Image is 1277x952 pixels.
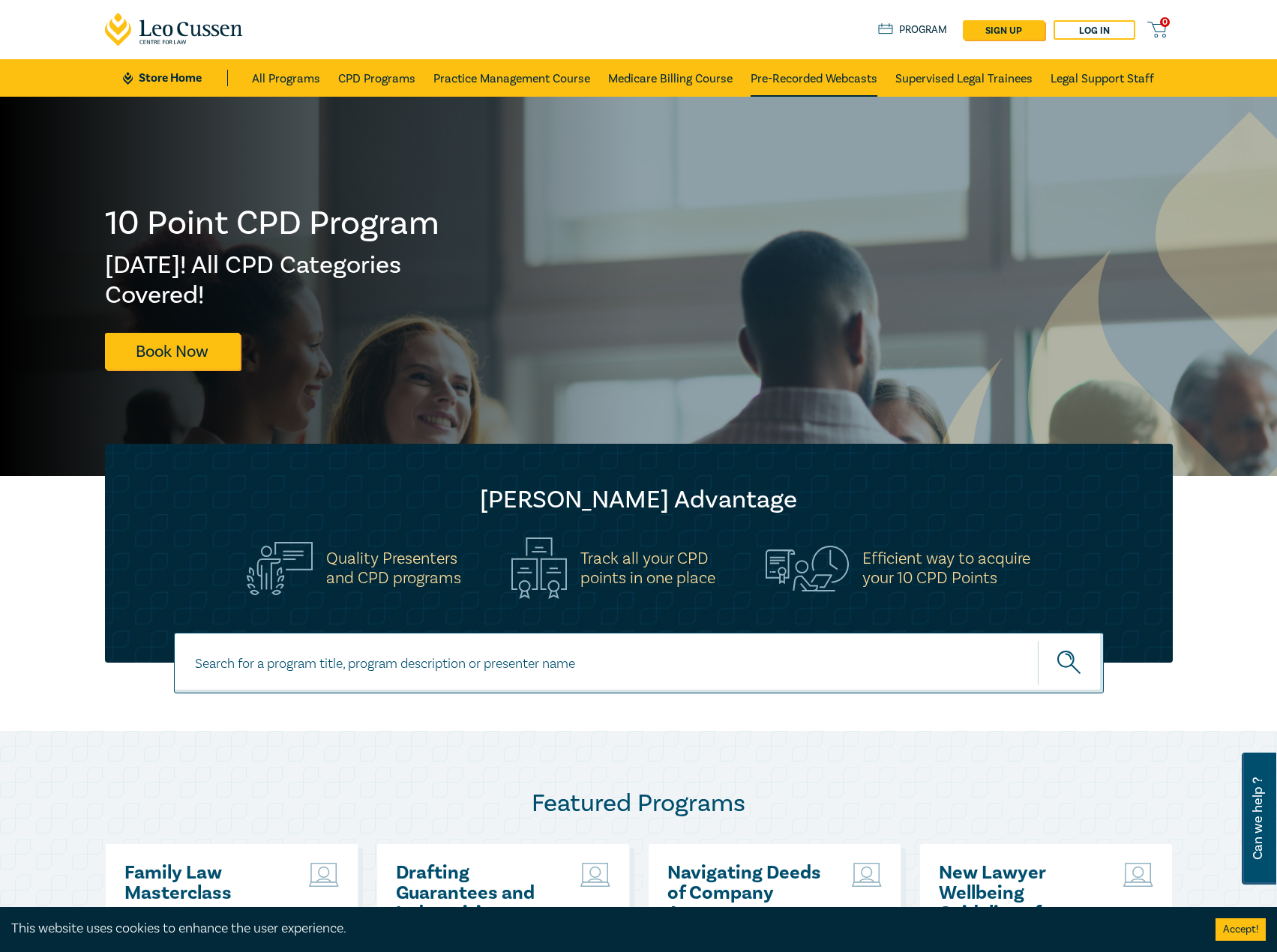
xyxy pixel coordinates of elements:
[326,549,461,588] h5: Quality Presenters and CPD programs
[105,204,441,243] h1: 10 Point CPD Program
[1054,20,1135,40] a: Log in
[174,633,1104,693] input: Search for a program title, program description or presenter name
[105,333,240,370] a: Book Now
[1216,918,1266,941] button: Accept cookies
[1160,17,1170,27] span: 0
[766,546,849,591] img: Efficient way to acquire<br>your 10 CPD Points
[1051,59,1154,97] a: Legal Support Staff
[105,789,1173,819] h2: Featured Programs
[11,919,1193,939] div: This website uses cookies to enhance the user experience.
[252,59,320,97] a: All Programs
[124,903,286,923] p: ( September 2025 )
[123,70,227,86] a: Store Home
[135,485,1143,515] h2: [PERSON_NAME] Advantage
[895,59,1033,97] a: Supervised Legal Trainees
[939,863,1100,924] a: New Lawyer Wellbeing Guidelines for Legal Workplaces
[852,863,882,887] img: Live Stream
[580,549,715,588] h5: Track all your CPD points in one place
[247,542,313,595] img: Quality Presenters<br>and CPD programs
[1251,762,1265,876] span: Can we help ?
[396,863,557,924] a: Drafting Guarantees and Indemnities
[608,59,733,97] a: Medicare Billing Course
[1123,863,1153,887] img: Live Stream
[878,22,948,38] a: Program
[667,863,829,924] a: Navigating Deeds of Company Arrangement – Strategy and Structure
[580,863,610,887] img: Live Stream
[105,250,441,310] h2: [DATE]! All CPD Categories Covered!
[751,59,877,97] a: Pre-Recorded Webcasts
[433,59,590,97] a: Practice Management Course
[963,20,1045,40] a: sign up
[124,863,286,903] a: Family Law Masterclass
[862,549,1030,588] h5: Efficient way to acquire your 10 CPD Points
[338,59,415,97] a: CPD Programs
[309,863,339,887] img: Live Stream
[511,537,567,599] img: Track all your CPD<br>points in one place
